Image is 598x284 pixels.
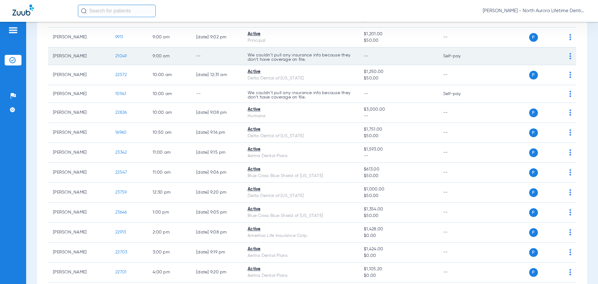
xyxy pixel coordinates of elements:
[48,223,110,243] td: [PERSON_NAME]
[115,170,127,175] span: 22547
[364,233,433,239] span: $0.00
[569,53,571,59] img: group-dot-blue.svg
[248,266,354,272] div: Active
[48,183,110,203] td: [PERSON_NAME]
[191,47,243,65] td: --
[438,103,480,123] td: --
[81,8,87,14] img: Search Icon
[569,209,571,215] img: group-dot-blue.svg
[191,123,243,143] td: [DATE] 9:16 PM
[438,183,480,203] td: --
[364,272,433,279] span: $0.00
[364,54,368,58] span: --
[148,262,191,282] td: 4:00 PM
[248,69,354,75] div: Active
[248,75,354,82] div: Delta Dental of [US_STATE]
[191,183,243,203] td: [DATE] 9:20 PM
[248,133,354,139] div: Delta Dental of [US_STATE]
[569,249,571,255] img: group-dot-blue.svg
[148,223,191,243] td: 2:00 PM
[191,143,243,163] td: [DATE] 9:15 PM
[364,166,433,173] span: $613.00
[115,210,127,214] span: 23646
[364,253,433,259] span: $0.00
[248,113,354,119] div: Humana
[48,85,110,103] td: [PERSON_NAME]
[248,91,354,99] p: We couldn’t pull any insurance info because they don’t have coverage on file.
[48,123,110,143] td: [PERSON_NAME]
[364,266,433,272] span: $1,105.20
[364,75,433,82] span: $50.00
[569,129,571,136] img: group-dot-blue.svg
[248,246,354,253] div: Active
[115,150,127,155] span: 23342
[569,269,571,275] img: group-dot-blue.svg
[529,228,538,237] span: P
[248,106,354,113] div: Active
[148,65,191,85] td: 10:00 AM
[364,226,433,233] span: $1,428.00
[248,193,354,199] div: Delta Dental of [US_STATE]
[364,92,368,96] span: --
[364,106,433,113] span: $3,000.00
[438,27,480,47] td: --
[364,113,433,119] span: --
[364,146,433,153] span: $1,593.00
[48,203,110,223] td: [PERSON_NAME]
[115,73,127,77] span: 22572
[78,5,156,17] input: Search for patients
[364,153,433,159] span: --
[115,110,127,115] span: 22826
[148,203,191,223] td: 1:00 PM
[191,65,243,85] td: [DATE] 12:31 AM
[115,35,123,39] span: 9911
[148,103,191,123] td: 10:00 AM
[115,54,127,58] span: 21049
[148,163,191,183] td: 11:00 AM
[483,8,586,14] span: [PERSON_NAME] - North Aurora Lifetime Dentistry
[48,262,110,282] td: [PERSON_NAME]
[148,27,191,47] td: 9:00 AM
[248,37,354,44] div: Principal
[438,262,480,282] td: --
[115,92,126,96] span: 10941
[191,262,243,282] td: [DATE] 9:20 PM
[529,168,538,177] span: P
[248,206,354,213] div: Active
[569,34,571,40] img: group-dot-blue.svg
[529,208,538,217] span: P
[569,109,571,116] img: group-dot-blue.svg
[248,272,354,279] div: Aetna Dental Plans
[529,268,538,277] span: P
[48,103,110,123] td: [PERSON_NAME]
[191,163,243,183] td: [DATE] 9:06 PM
[364,193,433,199] span: $50.00
[364,246,433,253] span: $1,424.00
[438,65,480,85] td: --
[569,72,571,78] img: group-dot-blue.svg
[364,213,433,219] span: $50.00
[248,146,354,153] div: Active
[48,47,110,65] td: [PERSON_NAME]
[438,47,480,65] td: Self-pay
[529,128,538,137] span: P
[364,133,433,139] span: $50.00
[529,148,538,157] span: P
[569,189,571,195] img: group-dot-blue.svg
[438,203,480,223] td: --
[364,206,433,213] span: $1,354.00
[115,250,127,254] span: 22703
[364,186,433,193] span: $1,000.00
[248,213,354,219] div: Blue Cross Blue Shield of [US_STATE]
[438,223,480,243] td: --
[115,230,126,234] span: 22913
[248,166,354,173] div: Active
[191,85,243,103] td: --
[248,31,354,37] div: Active
[248,126,354,133] div: Active
[529,108,538,117] span: P
[248,233,354,239] div: Ameritas Life Insurance Corp.
[364,37,433,44] span: $50.00
[48,163,110,183] td: [PERSON_NAME]
[569,91,571,97] img: group-dot-blue.svg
